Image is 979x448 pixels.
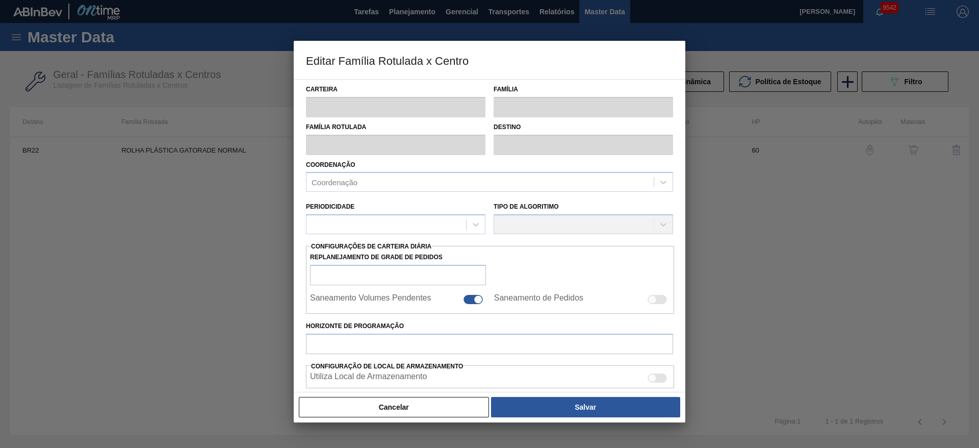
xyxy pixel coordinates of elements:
[312,178,357,187] div: Coordenação
[310,293,431,306] label: Saneamento Volumes Pendentes
[310,372,427,384] label: Quando ativada, o sistema irá exibir os estoques de diferentes locais de armazenamento.
[299,397,489,417] button: Cancelar
[311,363,463,370] span: Configuração de Local de Armazenamento
[306,319,673,334] label: Horizonte de Programação
[294,41,685,80] h3: Editar Família Rotulada x Centro
[306,120,485,135] label: Família Rotulada
[494,203,559,210] label: Tipo de Algoritimo
[494,82,673,97] label: Família
[494,120,673,135] label: Destino
[306,82,485,97] label: Carteira
[494,293,583,306] label: Saneamento de Pedidos
[491,397,680,417] button: Salvar
[311,243,431,250] span: Configurações de Carteira Diária
[310,250,486,265] label: Replanejamento de Grade de Pedidos
[306,161,355,168] label: Coordenação
[306,203,354,210] label: Periodicidade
